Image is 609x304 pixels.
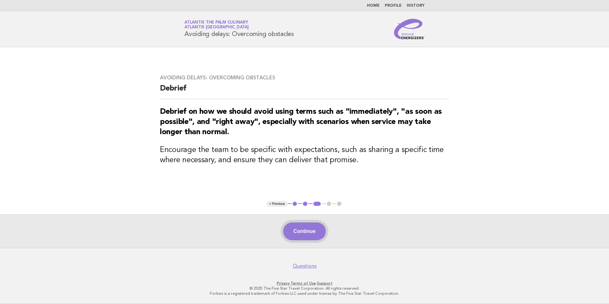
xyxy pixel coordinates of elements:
[407,4,425,8] a: History
[160,83,449,99] h2: Debrief
[312,201,322,207] button: 3
[367,4,380,8] a: Home
[110,281,499,286] p: · ·
[317,281,333,286] a: Support
[160,75,449,81] h3: Avoiding delays: Overcoming obstacles
[184,25,249,30] span: Atlantis [GEOGRAPHIC_DATA]
[293,263,317,269] a: Questions
[184,20,249,29] a: Atlantis The Palm CulinaryAtlantis [GEOGRAPHIC_DATA]
[160,108,442,136] strong: Debrief on how we should avoid using terms such as "immediately", "as soon as possible", and "rig...
[110,286,499,291] p: © 2025 The Five Star Travel Corporation. All rights reserved.
[302,201,308,207] button: 2
[292,201,298,207] button: 1
[267,201,287,207] button: < Previous
[110,291,499,296] p: Forbes is a registered trademark of Forbes LLC used under license by The Five Star Travel Corpora...
[394,19,425,39] img: Service Energizers
[184,21,294,37] h1: Avoiding delays: Overcoming obstacles
[385,4,402,8] a: Profile
[283,222,326,240] button: Continue
[277,281,290,286] a: Privacy
[290,281,316,286] a: Terms of Use
[160,145,449,165] h3: Encourage the team to be specific with expectations, such as sharing a specific time where necess...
